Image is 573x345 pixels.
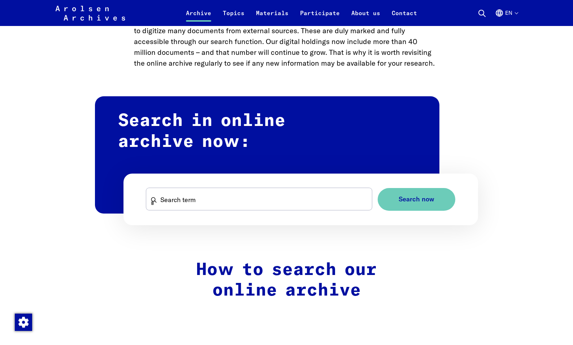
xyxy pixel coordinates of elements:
[346,9,386,26] a: About us
[180,4,423,22] nav: Primary
[180,9,217,26] a: Archive
[495,9,518,26] button: English, language selection
[294,9,346,26] a: Participate
[386,9,423,26] a: Contact
[250,9,294,26] a: Materials
[134,260,439,301] h2: How to search our online archive
[14,313,32,331] div: Change consent
[217,9,250,26] a: Topics
[95,96,439,214] h2: Search in online archive now:
[15,314,32,331] img: Change consent
[399,196,434,203] span: Search now
[378,188,455,211] button: Search now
